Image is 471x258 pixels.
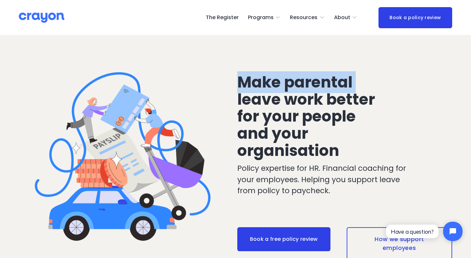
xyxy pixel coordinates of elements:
p: Policy expertise for HR. Financial coaching for your employees. Helping you support leave from po... [237,163,416,196]
iframe: Tidio Chat [380,216,468,247]
a: The Register [206,12,239,23]
img: Crayon [19,12,64,23]
span: About [334,13,350,22]
a: folder dropdown [248,12,281,23]
a: Book a free policy review [237,227,330,251]
a: folder dropdown [334,12,357,23]
span: Make parental leave work better for your people and your organisation [237,71,378,161]
span: Resources [290,13,317,22]
span: Programs [248,13,274,22]
a: folder dropdown [290,12,325,23]
a: Book a policy review [378,7,452,28]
